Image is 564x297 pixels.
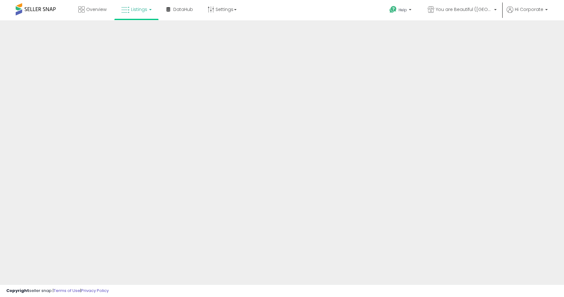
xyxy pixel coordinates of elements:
a: Help [384,1,418,20]
i: Get Help [389,6,397,13]
span: Overview [86,6,107,13]
span: Hi Corporate [515,6,543,13]
a: Hi Corporate [507,6,548,20]
span: DataHub [173,6,193,13]
span: You are Beautiful ([GEOGRAPHIC_DATA]) [436,6,492,13]
span: Help [399,7,407,13]
span: Listings [131,6,147,13]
